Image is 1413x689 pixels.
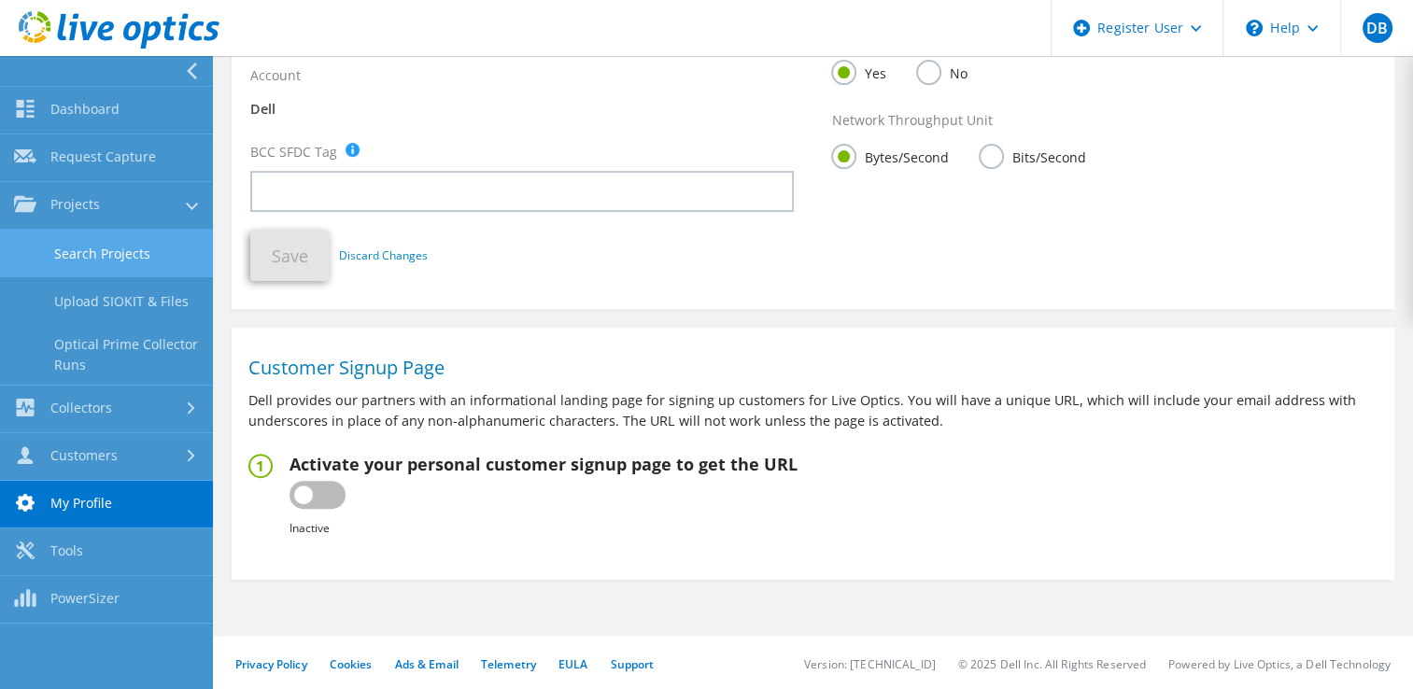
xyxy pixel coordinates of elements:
a: EULA [558,656,587,672]
h1: Customer Signup Page [248,359,1368,377]
li: © 2025 Dell Inc. All Rights Reserved [958,656,1146,672]
label: Bits/Second [979,144,1085,167]
li: Powered by Live Optics, a Dell Technology [1168,656,1391,672]
p: Dell provides our partners with an informational landing page for signing up customers for Live O... [248,390,1378,431]
label: Network Throughput Unit [831,111,992,130]
label: Yes [831,60,885,83]
button: Save [250,231,330,281]
label: No [916,60,967,83]
span: DB [1363,13,1392,43]
a: Telemetry [481,656,536,672]
a: Cookies [330,656,373,672]
a: Support [610,656,654,672]
a: Privacy Policy [235,656,307,672]
a: Ads & Email [395,656,459,672]
p: Dell [250,99,794,120]
label: Account [250,66,301,85]
b: Inactive [290,520,330,536]
h2: Activate your personal customer signup page to get the URL [290,454,798,474]
label: BCC SFDC Tag [250,143,337,162]
a: Discard Changes [339,246,428,266]
li: Version: [TECHNICAL_ID] [804,656,936,672]
svg: \n [1246,20,1263,36]
label: Bytes/Second [831,144,948,167]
